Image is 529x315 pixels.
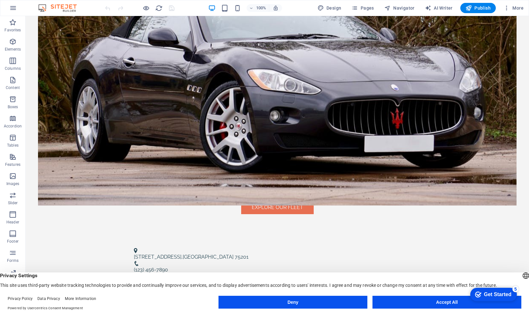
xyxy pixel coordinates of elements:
[425,5,453,11] span: AI Writer
[318,5,341,11] span: Design
[465,5,491,11] span: Publish
[4,124,22,129] p: Accordion
[315,3,344,13] button: Design
[157,238,208,244] span: [GEOGRAPHIC_DATA]
[5,47,21,52] p: Elements
[315,3,344,13] div: Design (Ctrl+Alt+Y)
[8,200,18,206] p: Slider
[349,3,376,13] button: Pages
[110,262,195,268] a: [EMAIL_ADDRESS][DOMAIN_NAME]
[4,28,21,33] p: Favorites
[142,4,150,12] button: Click here to leave preview mode and continue editing
[47,1,54,8] div: 5
[108,237,390,245] p: ,
[247,4,269,12] button: 100%
[108,238,156,244] span: [STREET_ADDRESS]
[37,4,85,12] img: Editor Logo
[273,5,279,11] i: On resize automatically adjust zoom level to fit chosen device.
[501,3,526,13] button: More
[351,5,374,11] span: Pages
[384,5,415,11] span: Navigator
[256,4,266,12] h6: 100%
[422,3,455,13] button: AI Writer
[7,258,19,263] p: Forms
[19,7,46,13] div: Get Started
[8,104,18,109] p: Boxes
[6,220,19,225] p: Header
[155,4,163,12] button: reload
[7,143,19,148] p: Tables
[5,3,52,17] div: Get Started 5 items remaining, 0% complete
[5,162,20,167] p: Features
[503,5,524,11] span: More
[209,238,223,244] span: 75201
[6,85,20,90] p: Content
[108,251,142,257] span: (123) 456-7890
[6,181,19,186] p: Images
[460,3,496,13] button: Publish
[5,66,21,71] p: Columns
[7,239,19,244] p: Footer
[382,3,417,13] button: Navigator
[155,4,163,12] i: Reload page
